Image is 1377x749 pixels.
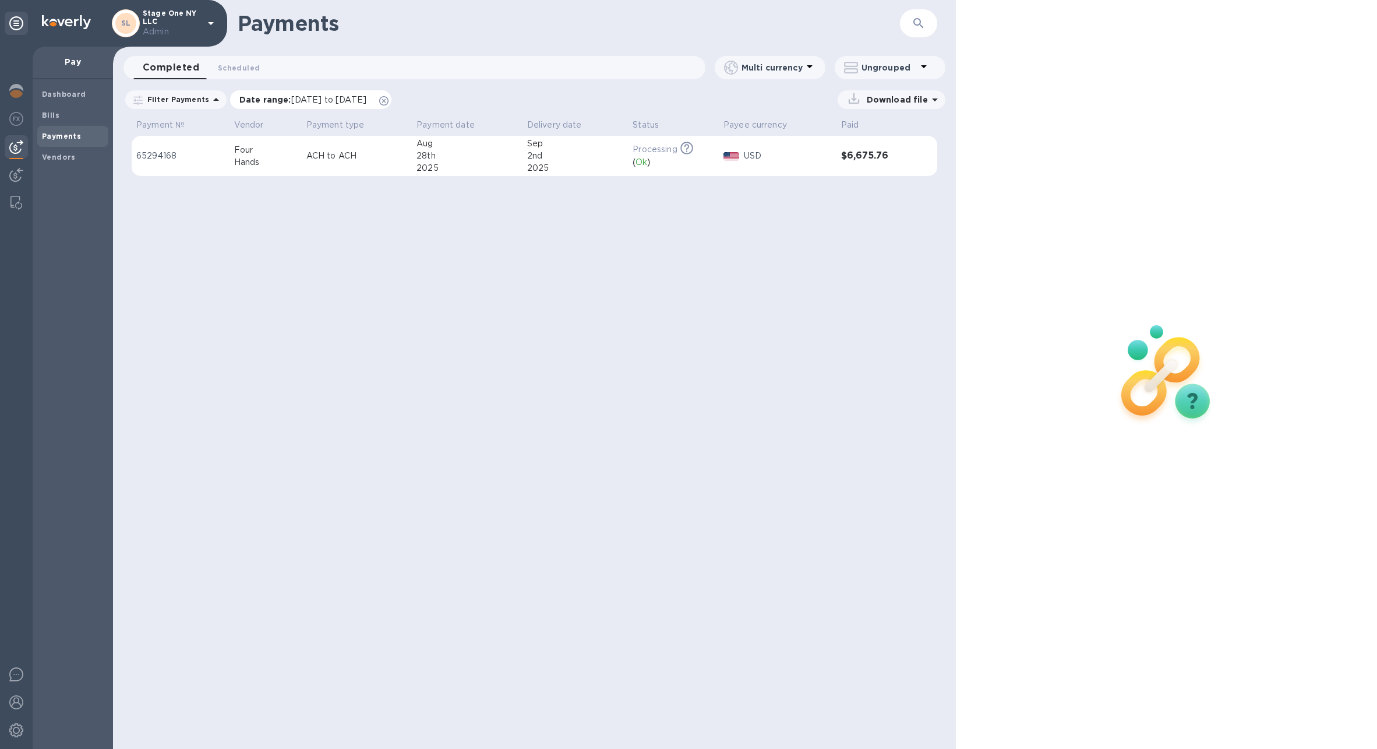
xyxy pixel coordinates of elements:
[234,119,264,131] p: Vendor
[416,119,475,131] p: Payment date
[143,59,199,76] span: Completed
[42,132,81,140] b: Payments
[143,94,209,104] p: Filter Payments
[291,95,366,104] span: [DATE] to [DATE]
[723,152,739,160] img: USD
[5,12,28,35] div: Unpin categories
[861,62,917,73] p: Ungrouped
[42,56,104,68] p: Pay
[416,162,517,174] div: 2025
[841,150,908,161] h3: $6,675.76
[239,94,372,106] p: Date range :
[723,119,802,131] span: Payee currency
[635,156,647,168] p: Ok
[143,26,201,38] p: Admin
[136,119,185,131] p: Payment №
[527,119,582,131] p: Delivery date
[527,119,597,131] span: Delivery date
[238,11,797,36] h1: Payments
[234,156,297,168] div: Hands
[42,153,76,161] b: Vendors
[234,144,297,156] div: Four
[42,111,59,119] b: Bills
[306,150,407,162] p: ACH to ACH
[42,90,86,99] b: Dashboard
[841,119,874,131] span: Paid
[633,143,677,156] p: Processing
[136,119,200,131] span: Payment №
[633,119,674,131] span: Status
[416,119,490,131] span: Payment date
[121,19,131,27] b: SL
[527,150,624,162] div: 2nd
[143,9,201,38] p: Stage One NY LLC
[527,138,624,150] div: Sep
[633,119,659,131] p: Status
[136,150,225,162] p: 65294168
[9,112,23,126] img: Foreign exchange
[742,62,803,73] p: Multi currency
[744,150,832,162] p: USD
[416,138,517,150] div: Aug
[633,156,714,168] div: ( )
[218,62,260,74] span: Scheduled
[416,150,517,162] div: 28th
[306,119,365,131] p: Payment type
[234,119,279,131] span: Vendor
[527,162,624,174] div: 2025
[42,15,91,29] img: Logo
[723,119,787,131] p: Payee currency
[862,94,928,106] p: Download file
[230,90,391,109] div: Date range:[DATE] to [DATE]
[306,119,380,131] span: Payment type
[841,119,859,131] p: Paid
